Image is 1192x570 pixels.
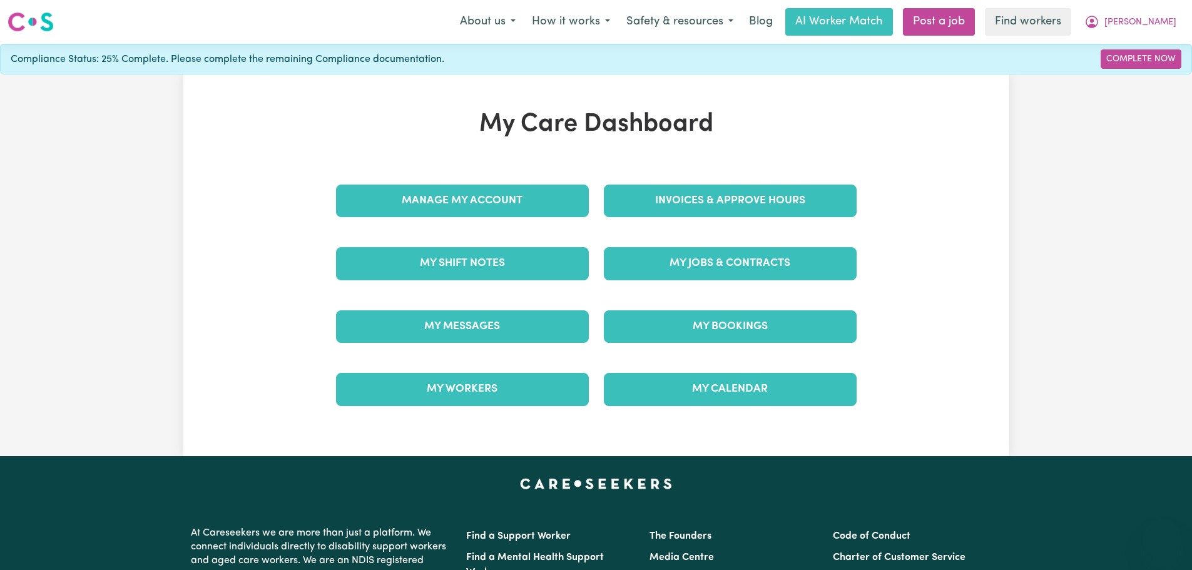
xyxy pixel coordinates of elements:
[1142,520,1182,560] iframe: Button to launch messaging window
[466,531,571,541] a: Find a Support Worker
[649,531,711,541] a: The Founders
[524,9,618,35] button: How it works
[649,552,714,562] a: Media Centre
[833,552,965,562] a: Charter of Customer Service
[604,373,857,405] a: My Calendar
[329,109,864,140] h1: My Care Dashboard
[741,8,780,36] a: Blog
[604,247,857,280] a: My Jobs & Contracts
[833,531,910,541] a: Code of Conduct
[903,8,975,36] a: Post a job
[452,9,524,35] button: About us
[520,479,672,489] a: Careseekers home page
[604,185,857,217] a: Invoices & Approve Hours
[11,52,444,67] span: Compliance Status: 25% Complete. Please complete the remaining Compliance documentation.
[1076,9,1184,35] button: My Account
[336,373,589,405] a: My Workers
[8,11,54,33] img: Careseekers logo
[336,247,589,280] a: My Shift Notes
[604,310,857,343] a: My Bookings
[8,8,54,36] a: Careseekers logo
[1101,49,1181,69] a: Complete Now
[336,310,589,343] a: My Messages
[985,8,1071,36] a: Find workers
[336,185,589,217] a: Manage My Account
[618,9,741,35] button: Safety & resources
[1104,16,1176,29] span: [PERSON_NAME]
[785,8,893,36] a: AI Worker Match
